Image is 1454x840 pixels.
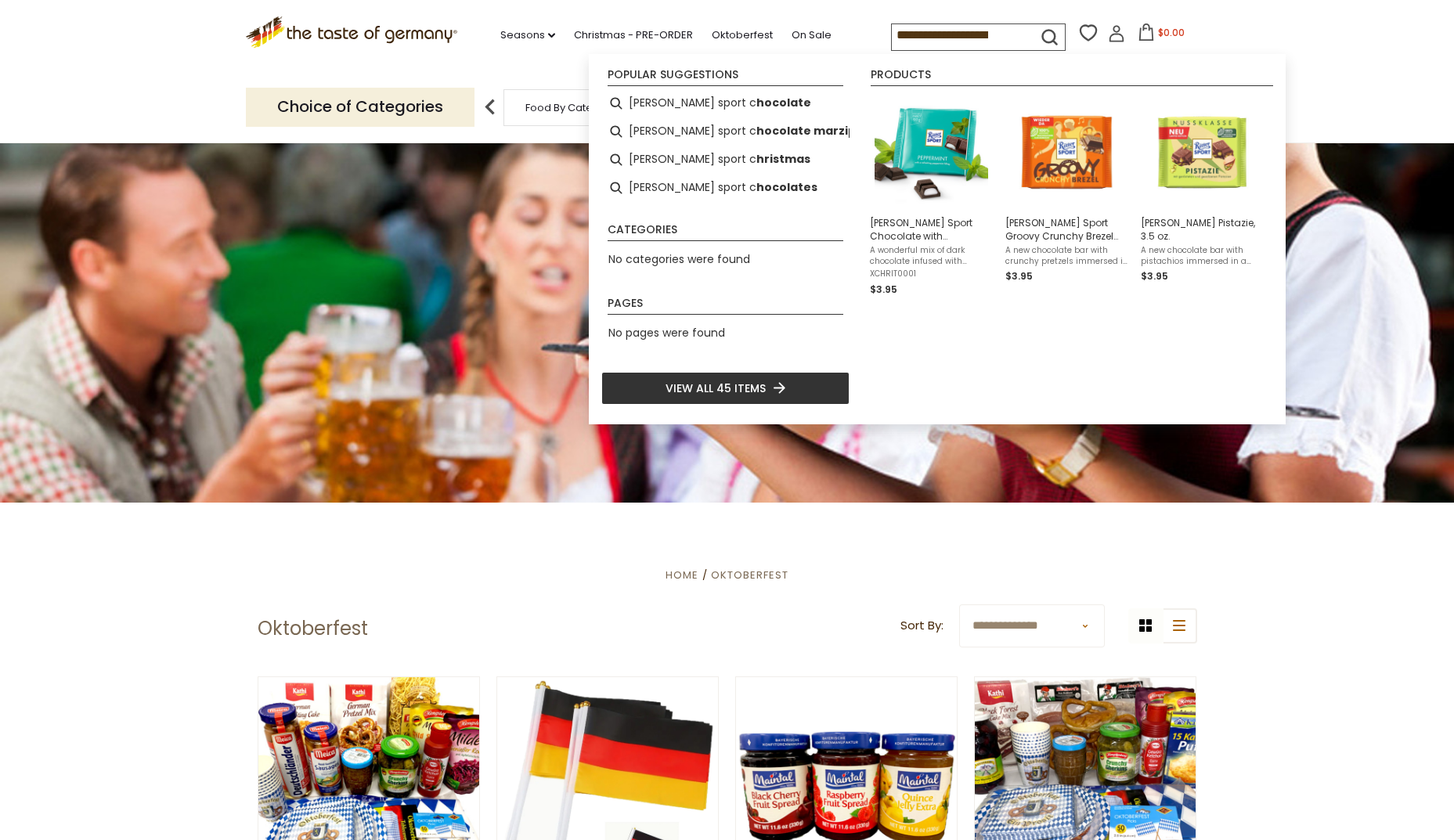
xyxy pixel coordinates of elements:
a: On Sale [792,27,832,44]
b: hocolates [756,178,817,196]
span: A new chocolate bar with crunchy pretzels immersed in a silky milk chocolate. The uniquely square... [1005,245,1128,267]
span: $3.95 [870,283,897,296]
a: Christmas - PRE-ORDER [574,27,693,44]
span: [PERSON_NAME] Sport Chocolate with Peppermint (Dark), 3.5 oz [870,216,993,243]
a: Oktoberfest [712,27,773,44]
li: Categories [608,224,843,241]
b: hocolate marzipan [756,122,871,140]
span: A wonderful mix of dark chocolate infused with peppermint flavor. from [PERSON_NAME]. The uniquel... [870,245,993,267]
span: [PERSON_NAME] Sport Groovy Crunchy Brezel Chocolate Bar, 3.5 oz. [1005,216,1128,243]
a: Ritter Pistazie[PERSON_NAME] Pistazie, 3.5 oz.A new chocolate bar with pistachios immersed in a s... [1141,96,1264,297]
span: No categories were found [608,251,750,267]
span: $3.95 [1141,269,1168,283]
li: ritter sport christmas [601,146,850,174]
span: View all 45 items [666,380,766,397]
li: ritter sport chocolates [601,174,850,202]
a: Home [666,568,698,582]
li: Ritter Sport Groovy Crunchy Brezel Chocolate Bar, 3.5 oz. [999,89,1135,304]
span: No pages were found [608,325,725,341]
a: Ritter Groovy Crunchy Brezel[PERSON_NAME] Sport Groovy Crunchy Brezel Chocolate Bar, 3.5 oz.A new... [1005,96,1128,297]
li: Ritter Pistazie, 3.5 oz. [1135,89,1270,304]
p: Choice of Categories [246,88,474,126]
img: Ritter Groovy Crunchy Brezel [1010,96,1124,209]
b: hristmas [756,150,810,168]
li: Products [871,69,1273,86]
li: Pages [608,297,843,315]
span: [PERSON_NAME] Pistazie, 3.5 oz. [1141,216,1264,243]
img: previous arrow [474,92,506,123]
span: A new chocolate bar with pistachios immersed in a silky milk chocolate. The uniquely square choco... [1141,245,1264,267]
h1: Oktoberfest [258,617,368,640]
span: $3.95 [1005,269,1033,283]
li: ritter sport chocolate [601,89,850,117]
li: View all 45 items [601,372,850,405]
li: Ritter Sport Chocolate with Peppermint (Dark), 3.5 oz [864,89,999,304]
label: Sort By: [900,616,943,636]
span: $0.00 [1158,26,1185,39]
span: XCHRIT0001 [870,269,993,279]
div: Instant Search Results [589,54,1286,424]
a: Oktoberfest [711,568,788,582]
a: Food By Category [525,102,616,114]
button: $0.00 [1128,23,1195,47]
a: Seasons [500,27,555,44]
li: Popular suggestions [608,69,843,86]
img: Ritter Pistazie [1146,96,1259,209]
a: [PERSON_NAME] Sport Chocolate with Peppermint (Dark), 3.5 ozA wonderful mix of dark chocolate inf... [870,96,993,297]
b: hocolate [756,94,811,112]
li: ritter sport chocolate marzipan [601,117,850,146]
